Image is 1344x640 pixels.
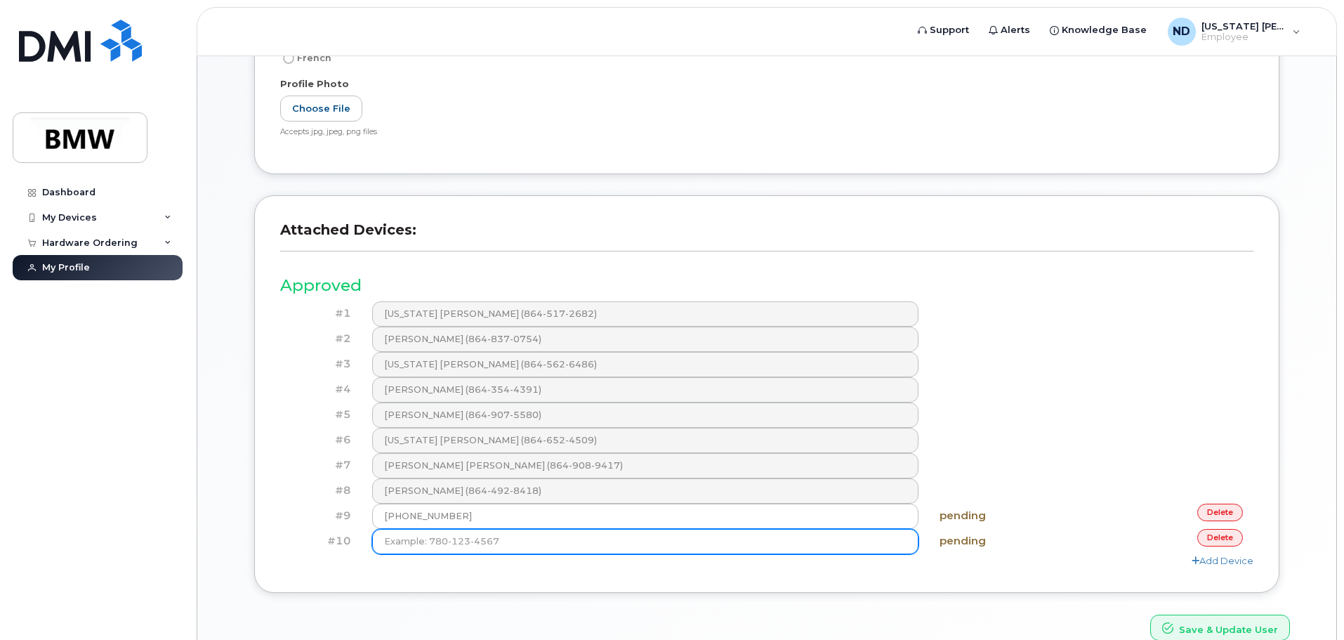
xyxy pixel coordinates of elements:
span: Alerts [1001,23,1030,37]
input: Example: 780-123-4567 [372,504,919,529]
span: [US_STATE] [PERSON_NAME] [1201,20,1286,32]
h4: #9 [291,510,351,522]
span: Knowledge Base [1062,23,1147,37]
h3: Approved [280,277,1253,294]
iframe: Messenger Launcher [1283,579,1333,629]
a: Add Device [1192,555,1253,566]
a: delete [1197,504,1243,521]
a: Support [908,16,979,44]
h4: #10 [291,535,351,547]
h4: #2 [291,333,351,345]
label: Choose File [280,96,362,122]
span: ND [1173,23,1190,40]
h4: pending [940,510,1081,522]
h4: #1 [291,308,351,320]
div: Accepts jpg, jpeg, png files [280,127,1242,138]
h4: #6 [291,434,351,446]
h4: #5 [291,409,351,421]
div: Nevada Dubose [1158,18,1310,46]
h4: #3 [291,358,351,370]
a: Knowledge Base [1040,16,1157,44]
a: delete [1197,529,1243,547]
span: Support [930,23,969,37]
span: French [297,53,331,63]
input: Example: 780-123-4567 [372,529,919,554]
h4: #4 [291,384,351,396]
h4: #7 [291,459,351,471]
span: Employee [1201,32,1286,43]
h4: #8 [291,485,351,497]
h4: pending [940,535,1081,547]
h3: Attached Devices: [280,221,1253,252]
a: Alerts [979,16,1040,44]
input: French [283,53,294,64]
label: Profile Photo [280,77,349,91]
